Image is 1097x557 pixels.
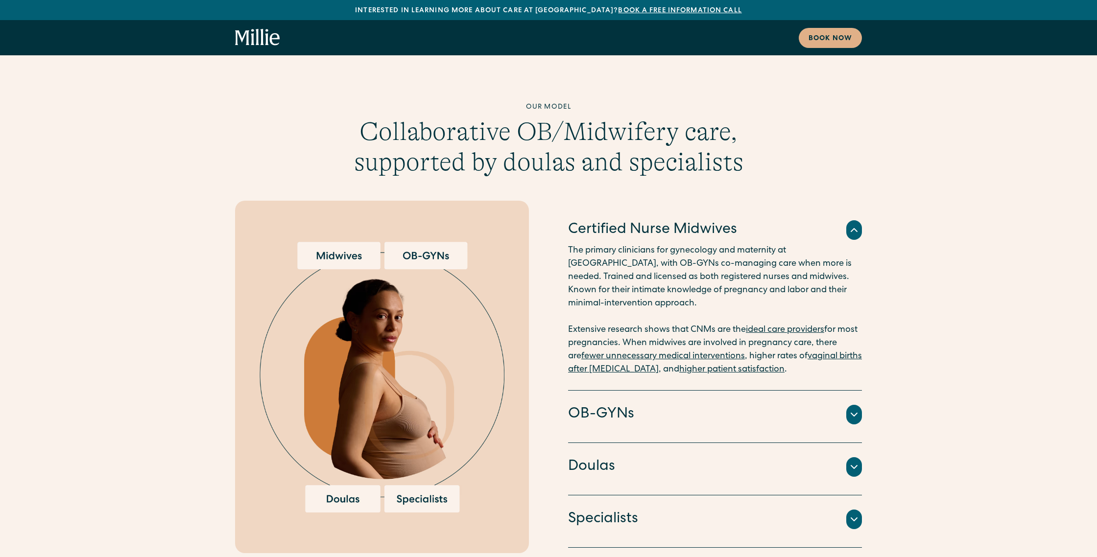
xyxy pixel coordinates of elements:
[746,325,824,334] a: ideal care providers
[568,457,615,477] h4: Doulas
[568,509,638,530] h4: Specialists
[235,29,280,46] a: home
[618,7,741,14] a: Book a free information call
[581,352,745,361] a: fewer unnecessary medical interventions
[679,365,785,374] a: higher patient satisfaction
[351,116,746,178] h3: Collaborative OB/Midwifery care, supported by doulas and specialists
[799,28,862,48] a: Book now
[568,244,862,376] p: The primary clinicians for gynecology and maternity at [GEOGRAPHIC_DATA], with OB-GYNs co-managin...
[260,242,504,512] img: Pregnant woman surrounded by options for maternity care providers, including midwives, OB-GYNs, d...
[809,34,852,44] div: Book now
[568,404,634,425] h4: OB-GYNs
[351,102,746,113] div: Our model
[568,220,737,240] h4: Certified Nurse Midwives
